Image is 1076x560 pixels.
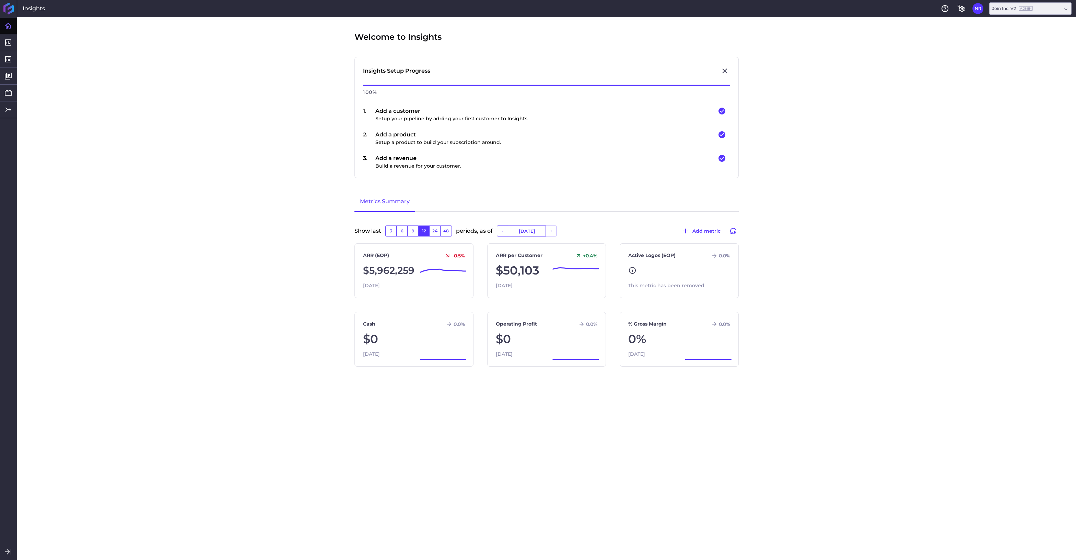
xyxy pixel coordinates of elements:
[628,282,730,289] div: This metric has been removed
[385,226,396,236] button: 3
[497,226,508,236] button: -
[363,67,430,75] div: Insights Setup Progress
[354,192,415,212] a: Metrics Summary
[375,131,501,146] div: Add a product
[576,321,597,327] div: 0.0 %
[375,154,461,170] div: Add a revenue
[496,320,537,328] a: Operating Profit
[407,226,418,236] button: 9
[443,321,465,327] div: 0.0 %
[375,107,528,122] div: Add a customer
[440,226,452,236] button: 48
[375,139,501,146] p: Setup a product to build your subscription around.
[628,320,667,328] a: % Gross Margin
[429,226,440,236] button: 24
[363,107,375,122] div: 1 .
[363,154,375,170] div: 3 .
[719,65,730,76] button: Close
[363,131,375,146] div: 2 .
[992,5,1033,12] div: Join Inc. V2
[375,115,528,122] p: Setup your pipeline by adding your first customer to Insights.
[363,86,730,99] div: 100 %
[956,3,967,14] button: General Settings
[363,320,375,328] a: Cash
[972,3,983,14] button: User Menu
[989,2,1072,15] div: Dropdown select
[418,226,429,236] button: 12
[363,330,465,348] div: $0
[496,330,598,348] div: $0
[939,3,950,14] button: Help
[396,226,407,236] button: 6
[709,321,730,327] div: 0.0 %
[1019,6,1033,11] ins: Admin
[508,226,546,236] input: Select Date
[709,253,730,259] div: 0.0 %
[628,252,676,259] a: Active Logos (EOP)
[573,253,597,259] div: +0.4 %
[628,330,730,348] div: 0%
[354,226,739,243] div: Show last periods, as of
[496,252,542,259] a: ARR per Customer
[363,252,389,259] a: ARR (EOP)
[442,253,465,259] div: -0.5 %
[375,162,461,170] p: Build a revenue for your customer.
[678,226,724,236] button: Add metric
[363,262,465,279] div: $5,962,259
[496,262,598,279] div: $50,103
[354,31,442,43] span: Welcome to Insights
